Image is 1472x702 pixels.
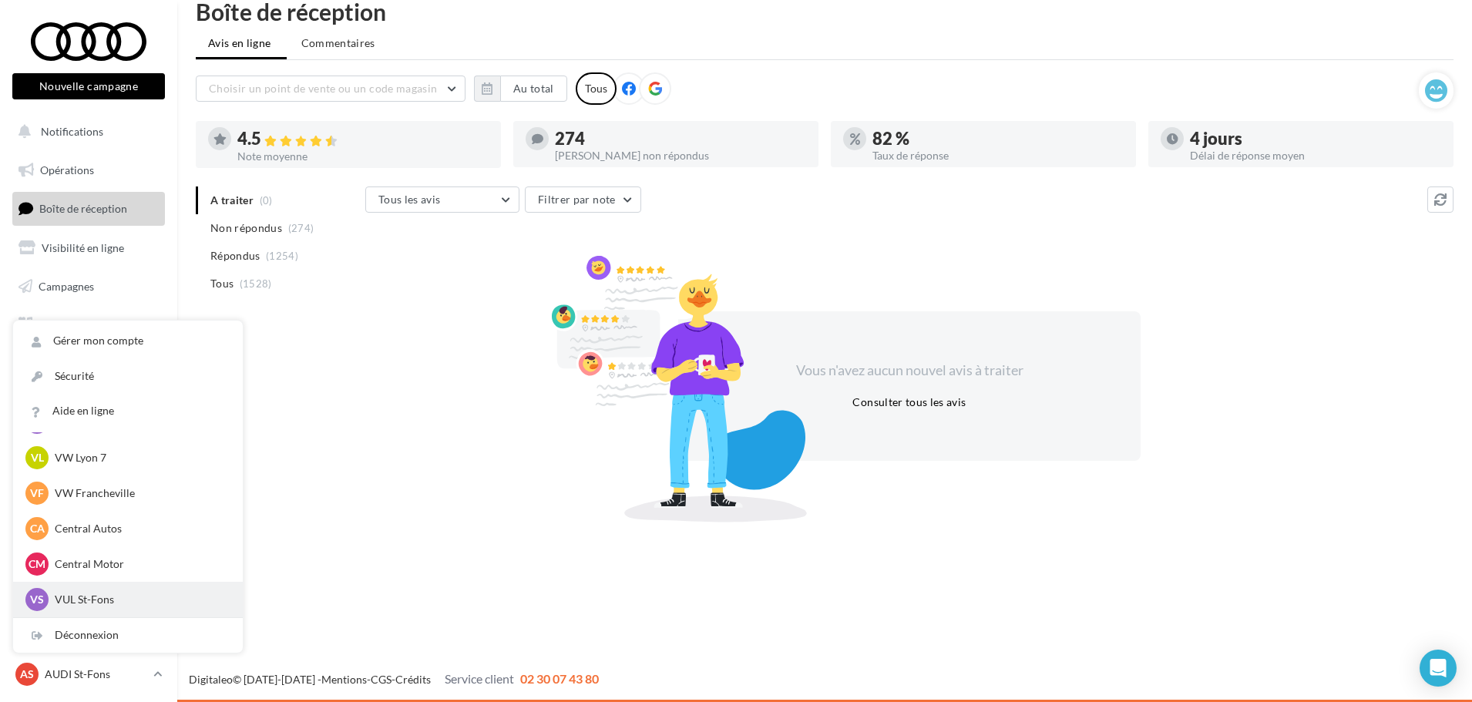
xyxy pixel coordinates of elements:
span: Tous [210,276,234,291]
span: Opérations [40,163,94,176]
span: Campagnes [39,279,94,292]
a: Médiathèque [9,308,168,341]
p: VW Lyon 7 [55,450,224,465]
a: Mentions [321,673,367,686]
span: Non répondus [210,220,282,236]
div: Open Intercom Messenger [1420,650,1457,687]
span: (1254) [266,250,298,262]
div: Vous n'avez aucun nouvel avis à traiter [777,361,1042,381]
p: Central Autos [55,521,224,536]
a: Campagnes [9,270,168,303]
span: © [DATE]-[DATE] - - - [189,673,599,686]
span: (274) [288,222,314,234]
button: Au total [474,76,567,102]
a: Gérer mon compte [13,324,243,358]
a: Sécurité [13,359,243,394]
span: Commentaires [301,35,375,51]
span: Notifications [41,125,103,138]
div: Tous [576,72,617,105]
a: CGS [371,673,392,686]
p: VW Francheville [55,485,224,501]
p: Central Motor [55,556,224,572]
div: 4 jours [1190,130,1441,147]
div: 82 % [872,130,1124,147]
button: Au total [500,76,567,102]
p: VUL St-Fons [55,592,224,607]
button: Choisir un point de vente ou un code magasin [196,76,465,102]
div: [PERSON_NAME] non répondus [555,150,806,161]
span: Service client [445,671,514,686]
a: Digitaleo [189,673,233,686]
a: Aide en ligne [13,394,243,428]
a: Boîte de réception [9,192,168,225]
span: Boîte de réception [39,202,127,215]
span: VL [31,450,44,465]
span: AS [20,667,34,682]
div: 4.5 [237,130,489,148]
button: Notifications [9,116,162,148]
a: Visibilité en ligne [9,232,168,264]
div: Taux de réponse [872,150,1124,161]
span: CA [30,521,45,536]
span: (1528) [240,277,272,290]
span: Tous les avis [378,193,441,206]
div: Note moyenne [237,151,489,162]
span: Visibilité en ligne [42,241,124,254]
a: PLV et print personnalisable [9,347,168,392]
span: 02 30 07 43 80 [520,671,599,686]
a: Opérations [9,154,168,186]
div: 274 [555,130,806,147]
button: Consulter tous les avis [846,393,972,411]
span: Médiathèque [39,317,102,331]
p: AUDI St-Fons [45,667,147,682]
span: Choisir un point de vente ou un code magasin [209,82,437,95]
button: Filtrer par note [525,186,641,213]
span: Répondus [210,248,260,264]
span: CM [29,556,45,572]
div: Déconnexion [13,618,243,653]
div: Délai de réponse moyen [1190,150,1441,161]
span: VF [30,485,44,501]
button: Tous les avis [365,186,519,213]
a: Crédits [395,673,431,686]
button: Nouvelle campagne [12,73,165,99]
a: AS AUDI St-Fons [12,660,165,689]
span: VS [30,592,44,607]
